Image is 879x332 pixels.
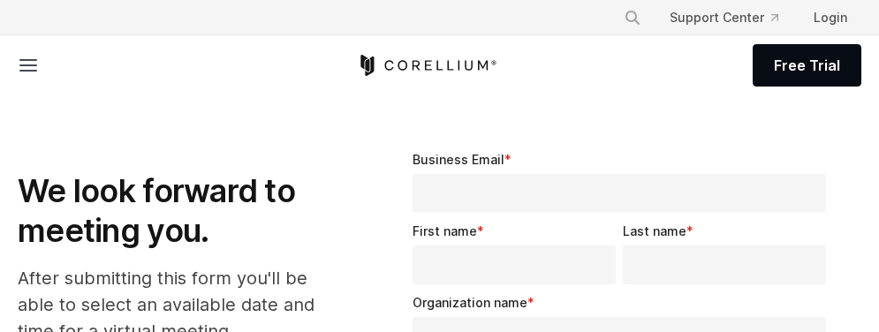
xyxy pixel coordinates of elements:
span: Free Trial [774,55,840,76]
span: First name [413,223,477,238]
span: Business Email [413,152,504,167]
h1: We look forward to meeting you. [18,171,349,251]
a: Login [799,2,861,34]
span: Organization name [413,295,527,310]
span: Last name [623,223,686,238]
button: Search [617,2,648,34]
div: Navigation Menu [610,2,861,34]
a: Corellium Home [357,55,497,76]
a: Support Center [655,2,792,34]
a: Free Trial [753,44,861,87]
